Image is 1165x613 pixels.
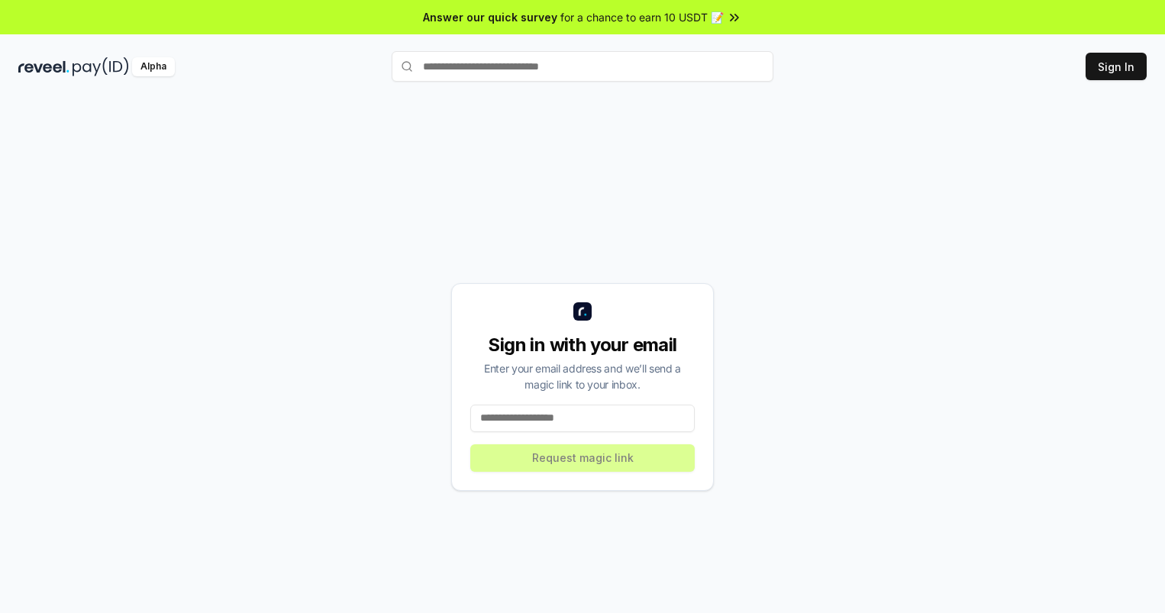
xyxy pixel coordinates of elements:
span: Answer our quick survey [423,9,557,25]
div: Sign in with your email [470,333,695,357]
img: reveel_dark [18,57,69,76]
span: for a chance to earn 10 USDT 📝 [560,9,724,25]
div: Enter your email address and we’ll send a magic link to your inbox. [470,360,695,392]
img: logo_small [573,302,592,321]
img: pay_id [73,57,129,76]
button: Sign In [1086,53,1147,80]
div: Alpha [132,57,175,76]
